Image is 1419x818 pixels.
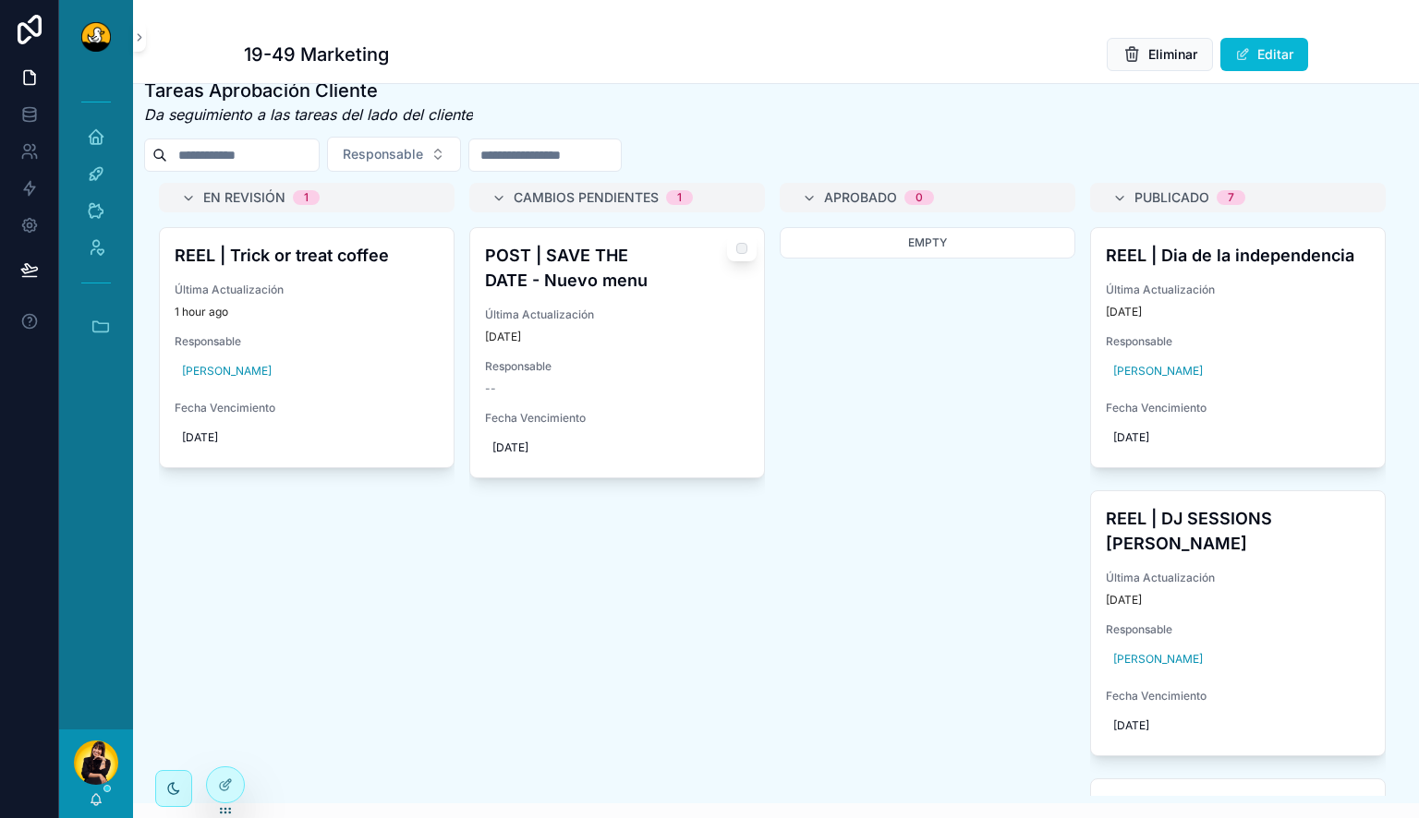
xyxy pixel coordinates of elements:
[1107,38,1213,71] button: Eliminar
[59,74,133,379] div: scrollable content
[1113,652,1203,667] span: [PERSON_NAME]
[1090,227,1386,468] a: REEL | Dia de la independenciaÚltima Actualización[DATE]Responsable[PERSON_NAME]Fecha Vencimiento...
[182,430,431,445] span: [DATE]
[175,360,279,382] a: [PERSON_NAME]
[485,381,496,396] span: --
[469,227,765,478] a: POST | SAVE THE DATE - Nuevo menuÚltima Actualización[DATE]Responsable--Fecha Vencimiento[DATE]
[824,188,897,207] span: Aprobado
[492,440,742,455] span: [DATE]
[175,305,228,319] p: 1 hour ago
[304,190,309,205] div: 1
[144,78,473,103] h1: Tareas Aprobación Cliente
[182,364,272,379] span: [PERSON_NAME]
[1106,622,1370,637] span: Responsable
[1106,648,1210,670] a: [PERSON_NAME]
[1090,490,1386,756] a: REEL | DJ SESSIONS [PERSON_NAME]Última Actualización[DATE]Responsable[PERSON_NAME]Fecha Vencimien...
[203,188,285,207] span: En Revisión
[485,330,521,344] p: [DATE]
[485,243,749,293] h4: POST | SAVE THE DATE - Nuevo menu
[1134,188,1209,207] span: Publicado
[1106,593,1142,607] p: [DATE]
[159,227,455,468] a: REEL | Trick or treat coffeeÚltima Actualización1 hour agoResponsable[PERSON_NAME]Fecha Vencimien...
[1106,506,1370,556] h4: REEL | DJ SESSIONS [PERSON_NAME]
[1106,334,1370,349] span: Responsable
[677,190,682,205] div: 1
[175,283,439,297] span: Última Actualización
[175,334,439,349] span: Responsable
[327,137,461,172] button: Select Button
[1220,38,1308,71] button: Editar
[1106,305,1142,319] p: [DATE]
[1106,360,1210,382] a: [PERSON_NAME]
[1148,45,1197,64] span: Eliminar
[175,401,439,415] span: Fecha Vencimiento
[1106,243,1370,268] h4: REEL | Dia de la independencia
[1113,364,1203,379] span: [PERSON_NAME]
[485,359,749,374] span: Responsable
[1106,689,1370,704] span: Fecha Vencimiento
[1106,571,1370,585] span: Última Actualización
[485,411,749,426] span: Fecha Vencimiento
[908,235,947,249] span: Empty
[514,188,659,207] span: Cambios Pendientes
[244,42,389,67] h1: 19-49 Marketing
[1106,283,1370,297] span: Última Actualización
[175,243,439,268] h4: REEL | Trick or treat coffee
[916,190,923,205] div: 0
[1106,401,1370,415] span: Fecha Vencimiento
[81,22,111,52] img: App logo
[343,145,423,163] span: Responsable
[1113,430,1363,445] span: [DATE]
[485,307,749,322] span: Última Actualización
[1113,718,1363,733] span: [DATE]
[144,103,473,126] em: Da seguimiento a las tareas del lado del cliente
[1228,190,1234,205] div: 7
